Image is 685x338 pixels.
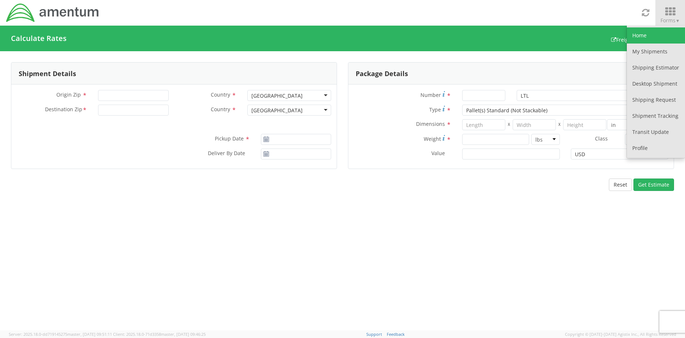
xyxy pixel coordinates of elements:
[429,106,441,113] span: Type
[627,108,685,124] a: Shipment Tracking
[627,60,685,76] a: Shipping Estimator
[565,331,676,337] span: Copyright © [DATE]-[DATE] Agistix Inc., All Rights Reserved
[627,44,685,60] a: My Shipments
[11,34,67,42] h4: Calculate Rates
[9,331,112,337] span: Server: 2025.18.0-dd719145275
[660,17,680,24] span: Forms
[505,119,513,130] span: X
[513,119,556,130] input: Width
[521,92,529,99] div: LTL
[356,63,408,84] h3: Package Details
[56,91,81,98] span: Origin Zip
[424,135,441,142] span: Weight
[575,151,585,158] div: USD
[627,140,685,156] a: Profile
[211,106,230,113] span: Country
[627,27,685,44] a: Home
[416,120,445,127] span: Dimensions
[5,3,100,23] img: dyn-intl-logo-049831509241104b2a82.png
[45,106,82,114] span: Destination Zip
[387,331,405,337] a: Feedback
[67,331,112,337] span: master, [DATE] 09:51:11
[633,179,674,191] button: Get Estimate
[595,135,608,142] span: Class
[366,331,382,337] a: Support
[113,331,206,337] span: Client: 2025.18.0-71d3358
[609,179,632,191] button: Reset
[556,119,563,130] span: X
[627,124,685,140] a: Transit Update
[215,135,244,142] span: Pickup Date
[431,150,445,157] span: Value
[420,91,441,98] span: Number
[466,107,547,114] div: Pallet(s) Standard (Not Stackable)
[627,92,685,108] a: Shipping Request
[161,331,206,337] span: master, [DATE] 09:46:25
[251,107,303,114] div: [GEOGRAPHIC_DATA]
[611,36,674,43] a: Freight Class Calculator
[627,76,685,92] a: Desktop Shipment
[211,91,230,98] span: Country
[251,92,303,99] div: [GEOGRAPHIC_DATA]
[208,150,245,158] span: Deliver By Date
[563,119,606,130] input: Height
[462,119,505,130] input: Length
[675,18,680,24] span: ▼
[19,63,76,84] h3: Shipment Details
